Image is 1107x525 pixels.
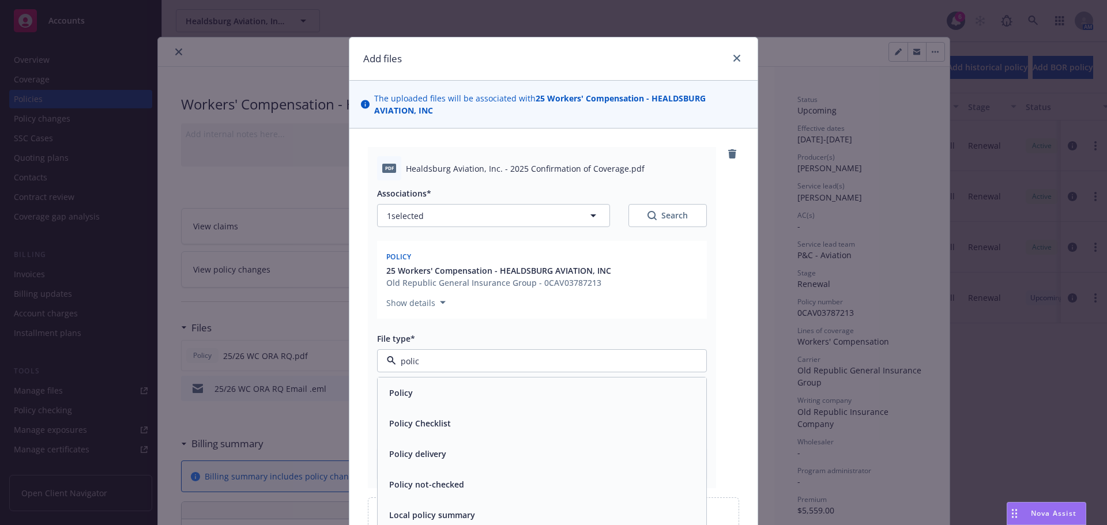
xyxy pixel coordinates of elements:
span: Nova Assist [1031,508,1076,518]
button: Nova Assist [1007,502,1086,525]
button: Policy Checklist [389,417,451,429]
div: Drag to move [1007,503,1022,524]
input: Filter by keyword [396,355,683,367]
button: Policy [389,387,413,399]
span: File type* [377,333,415,344]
